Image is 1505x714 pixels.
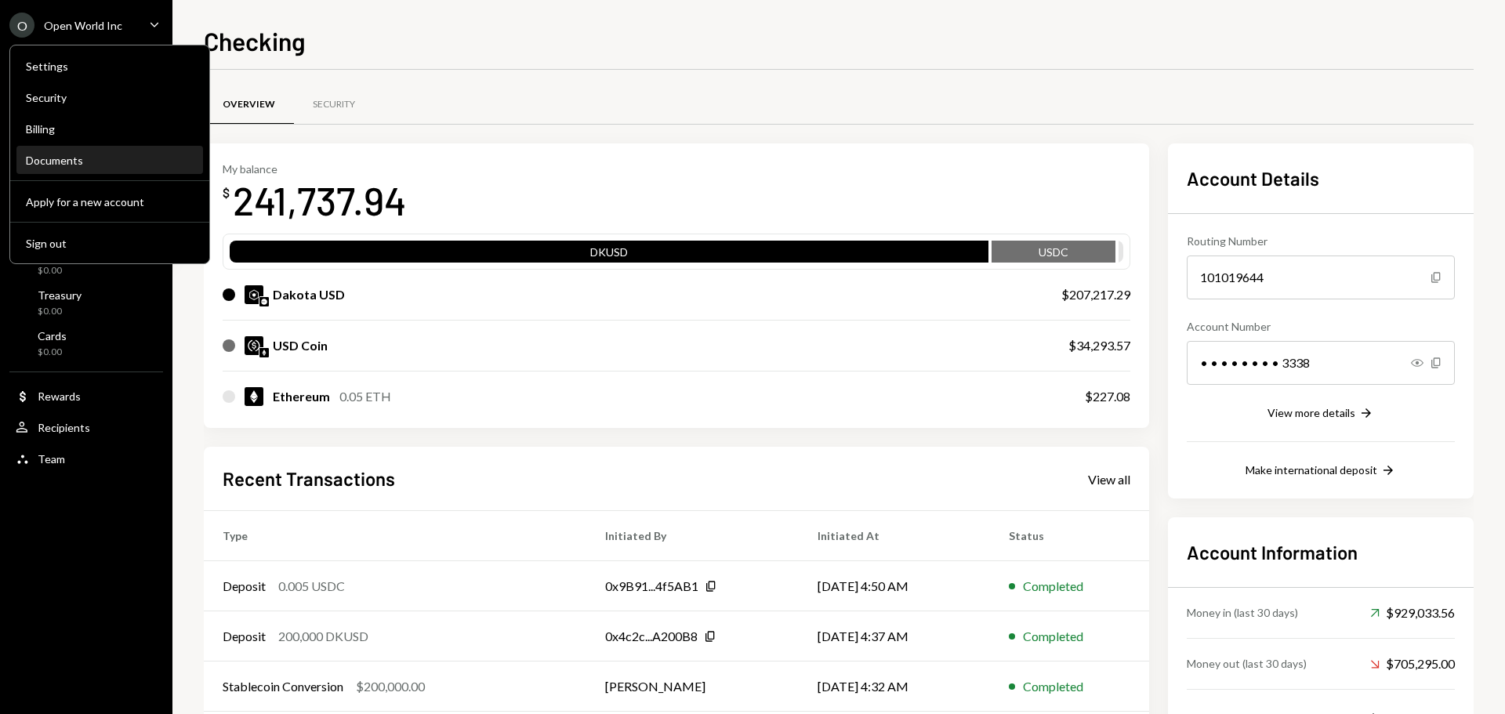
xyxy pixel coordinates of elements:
[294,85,374,125] a: Security
[38,390,81,403] div: Rewards
[16,146,203,174] a: Documents
[204,511,586,561] th: Type
[1187,655,1307,672] div: Money out (last 30 days)
[9,444,163,473] a: Team
[313,98,355,111] div: Security
[38,421,90,434] div: Recipients
[1085,387,1130,406] div: $227.08
[1061,285,1130,304] div: $207,217.29
[223,466,395,491] h2: Recent Transactions
[1088,472,1130,487] div: View all
[1267,406,1355,419] div: View more details
[26,91,194,104] div: Security
[38,305,82,318] div: $0.00
[16,188,203,216] button: Apply for a new account
[38,346,67,359] div: $0.00
[605,627,698,646] div: 0x4c2c...A200B8
[9,284,163,321] a: Treasury$0.00
[223,185,230,201] div: $
[799,561,990,611] td: [DATE] 4:50 AM
[799,611,990,661] td: [DATE] 4:37 AM
[26,154,194,167] div: Documents
[204,85,294,125] a: Overview
[1246,462,1396,480] button: Make international deposit
[1088,470,1130,487] a: View all
[339,387,391,406] div: 0.05 ETH
[259,348,269,357] img: ethereum-mainnet
[1068,336,1130,355] div: $34,293.57
[1187,604,1298,621] div: Money in (last 30 days)
[1187,539,1455,565] h2: Account Information
[9,13,34,38] div: O
[273,336,328,355] div: USD Coin
[204,25,306,56] h1: Checking
[16,114,203,143] a: Billing
[1370,654,1455,673] div: $705,295.00
[26,237,194,250] div: Sign out
[273,285,345,304] div: Dakota USD
[278,627,368,646] div: 200,000 DKUSD
[259,297,269,306] img: base-mainnet
[1023,627,1083,646] div: Completed
[356,677,425,696] div: $200,000.00
[1246,463,1377,477] div: Make international deposit
[278,577,345,596] div: 0.005 USDC
[1187,165,1455,191] h2: Account Details
[38,329,67,343] div: Cards
[1187,318,1455,335] div: Account Number
[1023,677,1083,696] div: Completed
[230,244,988,266] div: DKUSD
[38,452,65,466] div: Team
[799,661,990,712] td: [DATE] 4:32 AM
[245,336,263,355] img: USDC
[233,176,407,225] div: 241,737.94
[273,387,330,406] div: Ethereum
[223,677,343,696] div: Stablecoin Conversion
[26,122,194,136] div: Billing
[245,285,263,304] img: DKUSD
[1187,341,1455,385] div: • • • • • • • • 3338
[586,511,799,561] th: Initiated By
[16,230,203,258] button: Sign out
[799,511,990,561] th: Initiated At
[16,52,203,80] a: Settings
[245,387,263,406] img: ETH
[38,288,82,302] div: Treasury
[605,577,698,596] div: 0x9B91...4f5AB1
[9,382,163,410] a: Rewards
[223,577,266,596] div: Deposit
[1023,577,1083,596] div: Completed
[1370,603,1455,622] div: $929,033.56
[1187,256,1455,299] div: 101019644
[223,627,266,646] div: Deposit
[9,413,163,441] a: Recipients
[223,98,275,111] div: Overview
[1187,233,1455,249] div: Routing Number
[38,264,95,277] div: $0.00
[26,60,194,73] div: Settings
[223,162,407,176] div: My balance
[44,19,122,32] div: Open World Inc
[992,244,1115,266] div: USDC
[16,83,203,111] a: Security
[9,324,163,362] a: Cards$0.00
[586,661,799,712] td: [PERSON_NAME]
[26,195,194,208] div: Apply for a new account
[990,511,1149,561] th: Status
[1267,405,1374,422] button: View more details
